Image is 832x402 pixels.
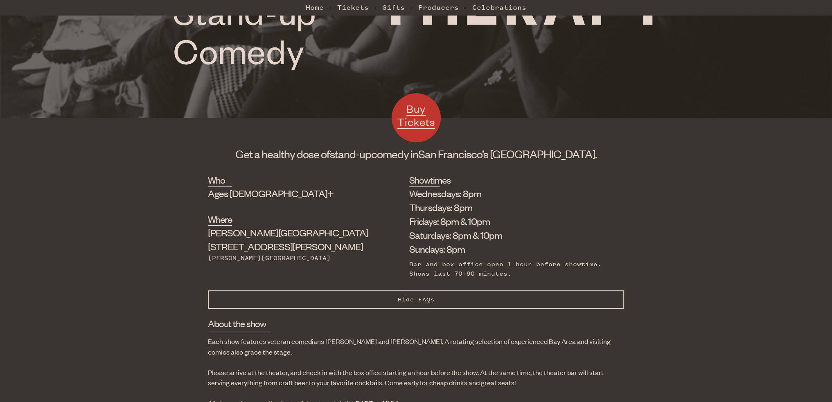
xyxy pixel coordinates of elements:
[208,290,624,309] button: Hide FAQs
[409,260,612,278] div: Bar and box office open 1 hour before showtime. Shows last 70-90 minutes.
[398,296,435,303] span: Hide FAQs
[208,146,624,161] h1: Get a healthy dose of comedy in
[208,317,270,332] h3: About the show
[490,147,597,161] span: [GEOGRAPHIC_DATA].
[208,336,624,357] p: Each show features veteran comedians [PERSON_NAME] and [PERSON_NAME]. A rotating selection of exp...
[409,200,612,214] li: Thursdays: 8pm
[418,147,488,161] span: San Francisco’s
[409,242,612,256] li: Sundays: 8pm
[330,147,371,161] span: stand-up
[208,226,368,254] div: [STREET_ADDRESS][PERSON_NAME]
[397,102,435,128] span: Buy Tickets
[208,173,232,186] h2: Who
[208,213,232,226] h2: Where
[208,367,624,388] p: Please arrive at the theater, and check in with the box office starting an hour before the show. ...
[409,173,440,186] h2: Showtimes
[409,228,612,242] li: Saturdays: 8pm & 10pm
[409,186,612,200] li: Wednesdays: 8pm
[392,93,441,142] a: Buy Tickets
[208,186,368,200] div: Ages [DEMOGRAPHIC_DATA]+
[208,226,368,238] span: [PERSON_NAME][GEOGRAPHIC_DATA]
[208,254,368,263] div: [PERSON_NAME][GEOGRAPHIC_DATA]
[409,214,612,228] li: Fridays: 8pm & 10pm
